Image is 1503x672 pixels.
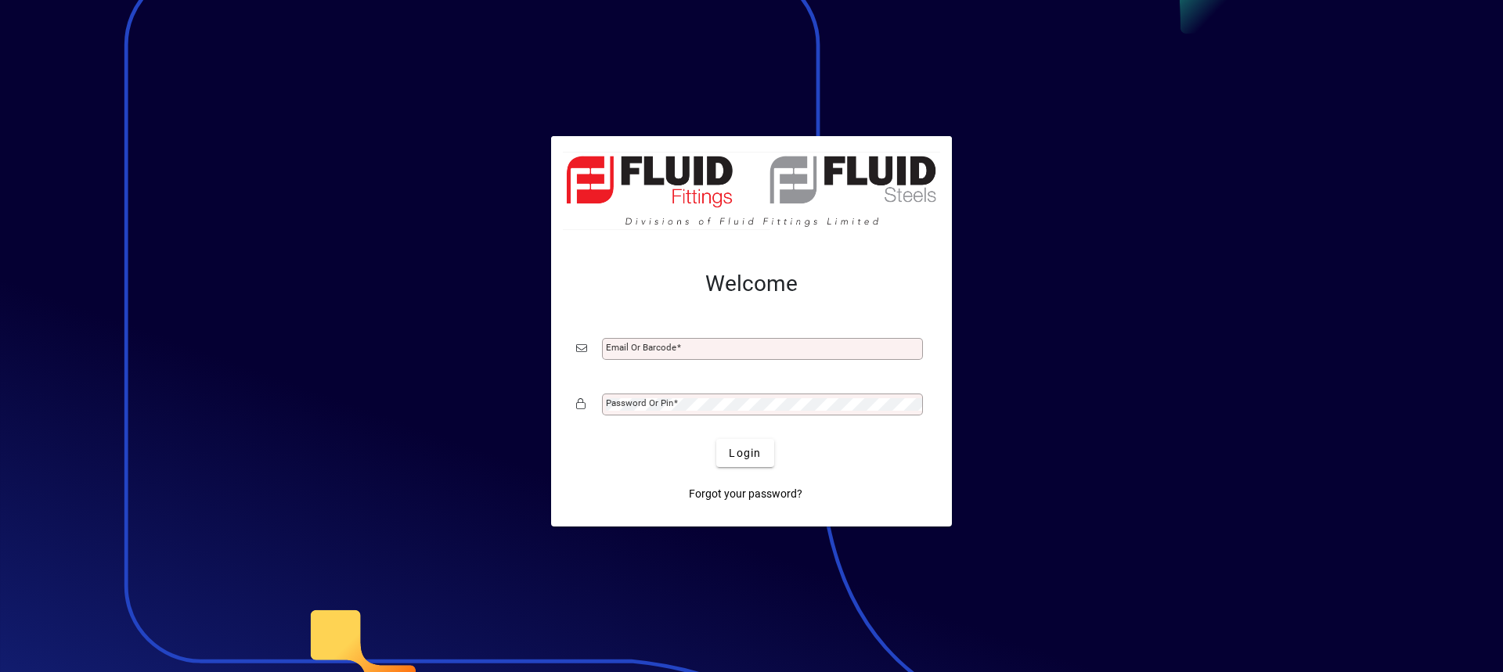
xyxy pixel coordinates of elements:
[576,271,927,297] h2: Welcome
[716,439,773,467] button: Login
[606,342,676,353] mat-label: Email or Barcode
[606,397,673,408] mat-label: Password or Pin
[729,445,761,462] span: Login
[683,480,809,508] a: Forgot your password?
[689,486,802,502] span: Forgot your password?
